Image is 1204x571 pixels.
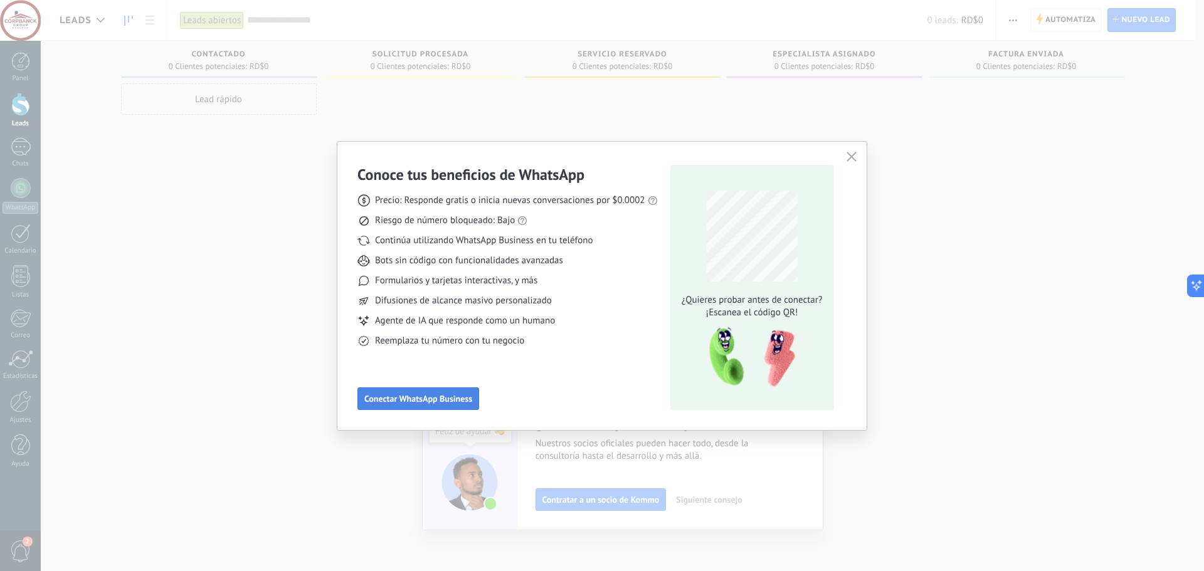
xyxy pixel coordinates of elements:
[678,294,826,306] span: ¿Quieres probar antes de conectar?
[375,315,555,327] span: Agente de IA que responde como un humano
[375,214,515,227] span: Riesgo de número bloqueado: Bajo
[699,324,798,391] img: qr-pic-1x.png
[364,394,472,403] span: Conectar WhatsApp Business
[678,306,826,319] span: ¡Escanea el código QR!
[375,254,563,267] span: Bots sin código con funcionalidades avanzadas
[375,234,593,247] span: Continúa utilizando WhatsApp Business en tu teléfono
[375,194,645,207] span: Precio: Responde gratis o inicia nuevas conversaciones por $0.0002
[357,165,584,184] h3: Conoce tus beneficios de WhatsApp
[375,275,537,287] span: Formularios y tarjetas interactivas, y más
[375,335,524,347] span: Reemplaza tu número con tu negocio
[375,295,552,307] span: Difusiones de alcance masivo personalizado
[357,387,479,410] button: Conectar WhatsApp Business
